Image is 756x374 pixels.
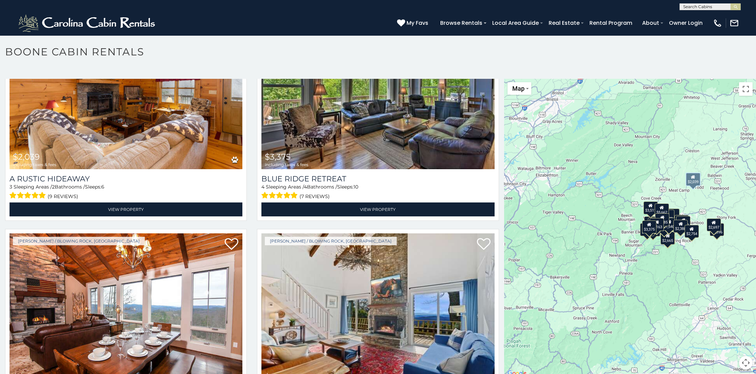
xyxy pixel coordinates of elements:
[10,202,242,216] a: View Property
[13,162,56,167] span: including taxes & fees
[17,13,158,33] img: White-1-2.png
[225,237,238,252] a: Add to favorites
[261,184,264,190] span: 4
[739,82,753,96] button: Toggle fullscreen view
[261,13,494,169] img: Blue Ridge Retreat
[545,17,583,29] a: Real Estate
[639,17,663,29] a: About
[304,184,307,190] span: 4
[655,203,669,216] div: $5,662
[13,237,145,245] a: [PERSON_NAME] / Blowing Rock, [GEOGRAPHIC_DATA]
[685,225,699,238] div: $2,754
[10,174,242,183] a: A Rustic Hideaway
[660,232,675,245] div: $2,665
[437,17,486,29] a: Browse Rentals
[10,183,242,201] div: Sleeping Areas / Bathrooms / Sleeps:
[655,213,670,226] div: $2,885
[643,201,658,214] div: $3,511
[407,19,428,27] span: My Favs
[665,209,680,221] div: $2,495
[10,184,12,190] span: 3
[354,184,358,190] span: 10
[729,18,739,28] img: mail-regular-white.png
[52,184,55,190] span: 2
[650,218,664,231] div: $3,163
[477,237,491,252] a: Add to favorites
[676,216,691,229] div: $2,660
[261,174,494,183] a: Blue Ridge Retreat
[674,215,689,228] div: $2,579
[10,13,242,169] img: A Rustic Hideaway
[265,237,397,245] a: [PERSON_NAME] / Blowing Rock, [GEOGRAPHIC_DATA]
[48,192,78,201] span: (9 reviews)
[686,173,701,186] div: $2,039
[586,17,636,29] a: Rental Program
[673,220,688,233] div: $2,388
[397,19,430,28] a: My Favs
[265,162,308,167] span: including taxes & fees
[642,220,656,233] div: $3,375
[10,13,242,169] a: A Rustic Hideaway $2,039 including taxes & fees
[489,17,542,29] a: Local Area Guide
[508,82,531,95] button: Change map style
[707,218,721,231] div: $2,697
[261,202,494,216] a: View Property
[640,223,654,236] div: $2,909
[713,18,722,28] img: phone-regular-white.png
[261,183,494,201] div: Sleeping Areas / Bathrooms / Sleeps:
[739,356,753,370] button: Map camera controls
[512,85,525,92] span: Map
[261,13,494,169] a: Blue Ridge Retreat $3,375 including taxes & fees
[645,216,659,229] div: $3,281
[666,17,706,29] a: Owner Login
[265,152,291,162] span: $3,375
[648,217,663,230] div: $6,653
[101,184,104,190] span: 6
[299,192,330,201] span: (7 reviews)
[13,152,40,162] span: $2,039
